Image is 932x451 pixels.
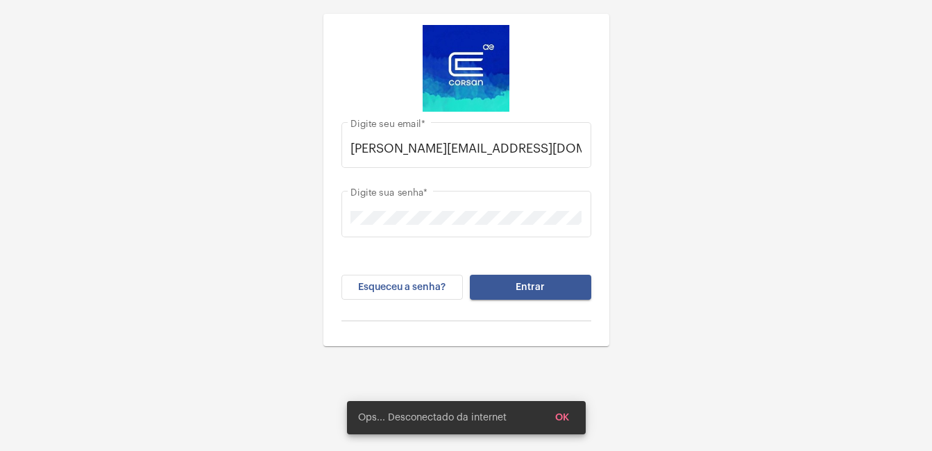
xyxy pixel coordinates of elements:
button: Entrar [470,275,591,300]
img: d4669ae0-8c07-2337-4f67-34b0df7f5ae4.jpeg [423,25,509,112]
button: OK [544,405,580,430]
span: OK [555,413,569,423]
button: Esqueceu a senha? [341,275,463,300]
span: Ops... Desconectado da internet [358,411,507,425]
input: Digite seu email [350,142,582,155]
span: Entrar [516,282,545,292]
span: Esqueceu a senha? [358,282,446,292]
